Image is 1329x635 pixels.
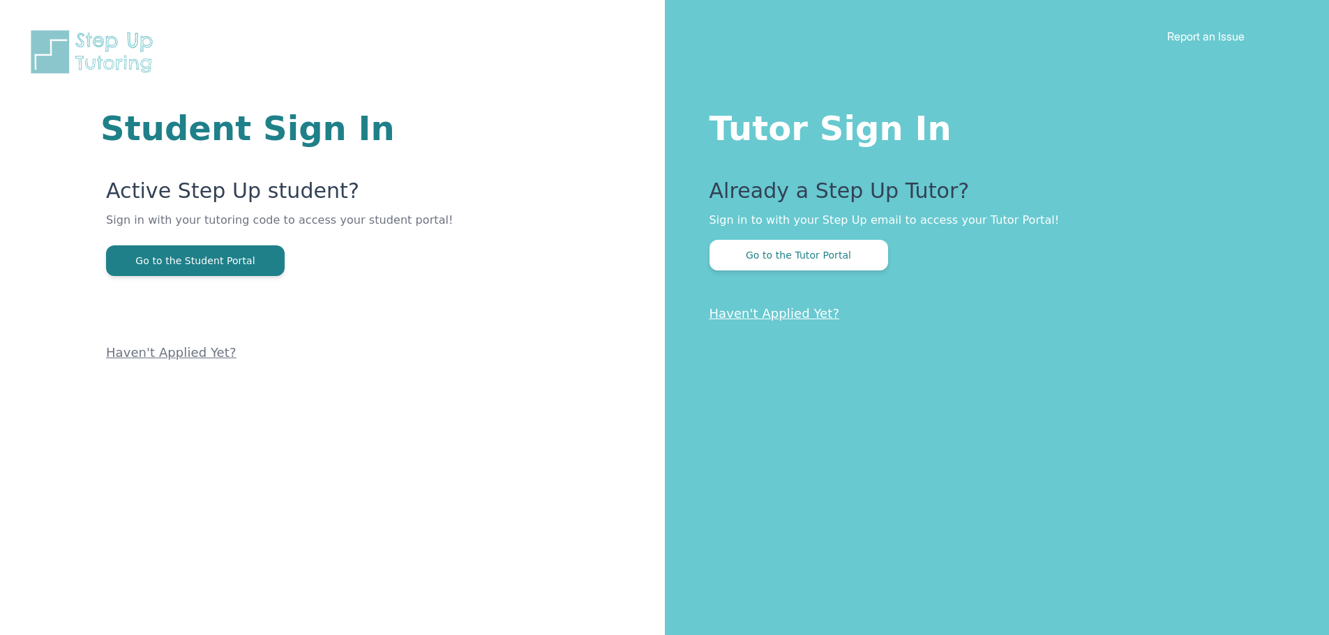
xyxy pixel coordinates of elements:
h1: Tutor Sign In [709,106,1274,145]
p: Sign in to with your Step Up email to access your Tutor Portal! [709,212,1274,229]
p: Already a Step Up Tutor? [709,178,1274,212]
a: Go to the Student Portal [106,254,285,267]
button: Go to the Tutor Portal [709,240,888,270]
p: Sign in with your tutoring code to access your student portal! [106,212,497,245]
button: Go to the Student Portal [106,245,285,276]
p: Active Step Up student? [106,178,497,212]
a: Haven't Applied Yet? [709,306,840,321]
a: Go to the Tutor Portal [709,248,888,261]
img: Step Up Tutoring horizontal logo [28,28,162,76]
a: Haven't Applied Yet? [106,345,236,360]
h1: Student Sign In [100,112,497,145]
a: Report an Issue [1167,29,1245,43]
